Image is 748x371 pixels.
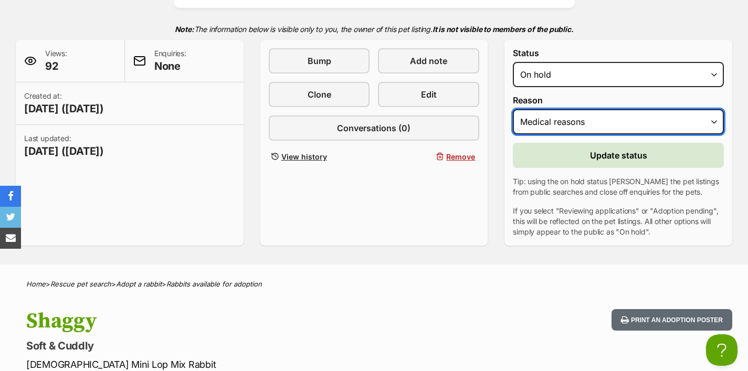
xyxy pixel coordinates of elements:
span: None [154,59,186,73]
p: The information below is visible only to you, the owner of this pet listing. [16,18,732,40]
a: Clone [269,82,370,107]
a: Add note [378,48,479,73]
span: Update status [590,149,647,162]
p: If you select "Reviewing applications" or "Adoption pending", this will be reflected on the pet l... [513,206,724,237]
span: Conversations (0) [337,122,410,134]
a: Adopt a rabbit [116,280,162,288]
a: Bump [269,48,370,73]
button: Remove [378,149,479,164]
p: Enquiries: [154,48,186,73]
a: Conversations (0) [269,115,480,141]
a: Edit [378,82,479,107]
img: consumer-privacy-logo.png [1,1,9,9]
span: Clone [308,88,331,101]
label: Status [513,48,724,58]
label: Reason [513,96,724,105]
a: Home [26,280,46,288]
p: Created at: [24,91,104,116]
span: [DATE] ([DATE]) [24,101,104,116]
span: Add note [410,55,447,67]
span: 92 [45,59,67,73]
p: Views: [45,48,67,73]
button: Update status [513,143,724,168]
a: Rabbits available for adoption [166,280,262,288]
strong: It is not visible to members of the public. [433,25,574,34]
button: Print an adoption poster [612,309,732,331]
p: Soft & Cuddly [26,338,456,353]
span: Bump [308,55,331,67]
a: Rescue pet search [50,280,111,288]
strong: Note: [175,25,194,34]
span: Remove [446,151,475,162]
a: View history [269,149,370,164]
p: Last updated: [24,133,104,158]
span: Edit [421,88,437,101]
iframe: Help Scout Beacon - Open [706,334,738,366]
h1: Shaggy [26,309,456,333]
span: View history [281,151,327,162]
p: Tip: using the on hold status [PERSON_NAME] the pet listings from public searches and close off e... [513,176,724,197]
span: [DATE] ([DATE]) [24,144,104,158]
